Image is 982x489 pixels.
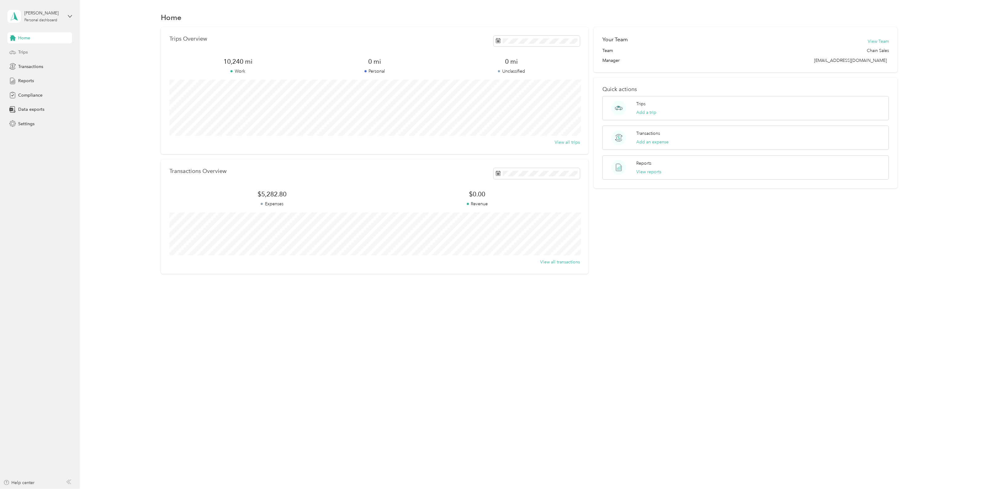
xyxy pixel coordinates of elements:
[636,130,660,137] p: Transactions
[169,68,306,74] p: Work
[947,455,982,489] iframe: Everlance-gr Chat Button Frame
[169,36,207,42] p: Trips Overview
[18,92,43,98] span: Compliance
[169,201,375,207] p: Expenses
[306,68,443,74] p: Personal
[868,38,889,45] button: View Team
[602,36,628,43] h2: Your Team
[375,190,580,198] span: $0.00
[814,58,887,63] span: [EMAIL_ADDRESS][DOMAIN_NAME]
[169,190,375,198] span: $5,282.80
[602,57,620,64] span: Manager
[555,139,580,146] button: View all trips
[636,109,656,116] button: Add a trip
[18,49,28,55] span: Trips
[443,57,580,66] span: 0 mi
[18,63,43,70] span: Transactions
[169,168,226,174] p: Transactions Overview
[443,68,580,74] p: Unclassified
[24,10,63,16] div: [PERSON_NAME]
[169,57,306,66] span: 10,240 mi
[540,259,580,265] button: View all transactions
[636,139,669,145] button: Add an expense
[636,169,661,175] button: View reports
[18,121,35,127] span: Settings
[867,47,889,54] span: Chain Sales
[306,57,443,66] span: 0 mi
[24,18,57,22] div: Personal dashboard
[375,201,580,207] p: Revenue
[636,101,646,107] p: Trips
[18,35,30,41] span: Home
[18,78,34,84] span: Reports
[636,160,651,166] p: Reports
[602,86,889,93] p: Quick actions
[3,479,35,486] button: Help center
[18,106,44,113] span: Data exports
[602,47,613,54] span: Team
[161,14,181,21] h1: Home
